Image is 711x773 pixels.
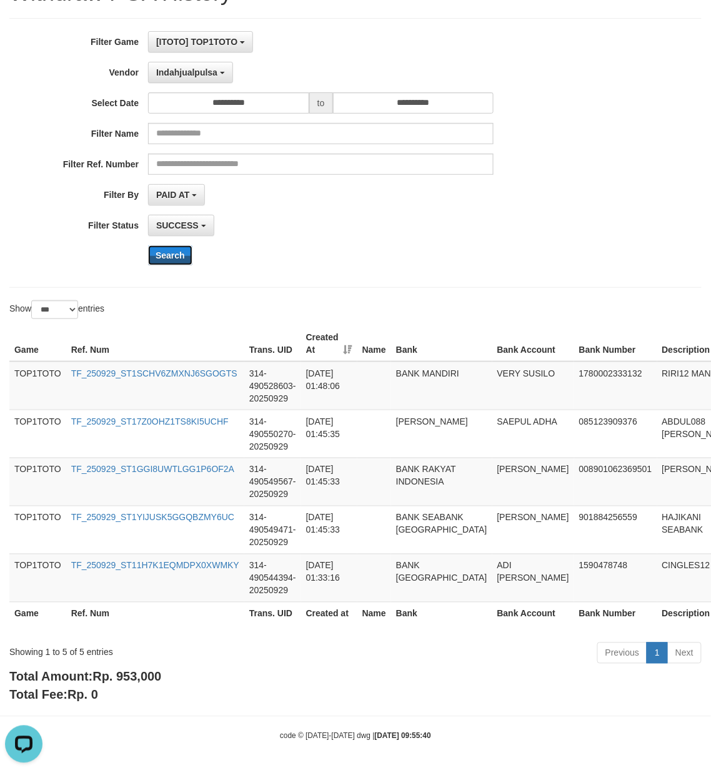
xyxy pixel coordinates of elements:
td: [DATE] 01:45:33 [301,458,357,506]
span: Rp. 953,000 [92,670,161,684]
button: [ITOTO] TOP1TOTO [148,31,253,52]
td: 1590478748 [574,554,657,602]
th: Game [9,602,66,638]
td: BANK MANDIRI [391,362,492,410]
a: TF_250929_ST17Z0OHZ1TS8KI5UCHF [71,416,229,426]
th: Bank [391,326,492,362]
a: Previous [597,643,647,664]
td: TOP1TOTO [9,362,66,410]
td: [DATE] 01:45:35 [301,410,357,458]
td: ADI [PERSON_NAME] [492,554,574,602]
td: TOP1TOTO [9,410,66,458]
strong: [DATE] 09:55:40 [375,732,431,741]
th: Trans. UID [244,602,301,638]
th: Ref. Num [66,602,244,638]
th: Bank Number [574,602,657,638]
td: BANK RAKYAT INDONESIA [391,458,492,506]
th: Name [357,602,391,638]
td: BANK SEABANK [GEOGRAPHIC_DATA] [391,506,492,554]
th: Bank Number [574,326,657,362]
a: Next [667,643,702,664]
span: Indahjualpulsa [156,67,217,77]
th: Trans. UID [244,326,301,362]
td: [DATE] 01:45:33 [301,506,357,554]
span: [ITOTO] TOP1TOTO [156,37,237,47]
a: TF_250929_ST1SCHV6ZMXNJ6SGOGTS [71,368,237,378]
span: PAID AT [156,190,189,200]
td: TOP1TOTO [9,506,66,554]
b: Total Fee: [9,688,98,702]
small: code © [DATE]-[DATE] dwg | [280,732,431,741]
button: Search [148,245,192,265]
span: to [309,92,333,114]
td: 085123909376 [574,410,657,458]
span: SUCCESS [156,220,199,230]
th: Bank Account [492,326,574,362]
label: Show entries [9,300,104,319]
td: TOP1TOTO [9,554,66,602]
td: [PERSON_NAME] [492,458,574,506]
td: VERY SUSILO [492,362,574,410]
th: Bank [391,602,492,638]
th: Created At: activate to sort column ascending [301,326,357,362]
th: Created at [301,602,357,638]
th: Game [9,326,66,362]
button: Indahjualpulsa [148,62,233,83]
th: Ref. Num [66,326,244,362]
span: Rp. 0 [67,688,98,702]
a: 1 [647,643,668,664]
td: 008901062369501 [574,458,657,506]
a: TF_250929_ST1YIJUSK5GGQBZMY6UC [71,513,234,523]
td: 314-490550270-20250929 [244,410,301,458]
th: Name [357,326,391,362]
button: PAID AT [148,184,205,205]
td: 314-490544394-20250929 [244,554,301,602]
div: Showing 1 to 5 of 5 entries [9,641,287,659]
td: [DATE] 01:33:16 [301,554,357,602]
button: SUCCESS [148,215,214,236]
th: Bank Account [492,602,574,638]
b: Total Amount: [9,670,161,684]
a: TF_250929_ST11H7K1EQMDPX0XWMKY [71,561,239,571]
button: Open LiveChat chat widget [5,5,42,42]
td: [PERSON_NAME] [492,506,574,554]
td: 314-490549567-20250929 [244,458,301,506]
td: 1780002333132 [574,362,657,410]
td: [PERSON_NAME] [391,410,492,458]
td: [DATE] 01:48:06 [301,362,357,410]
td: BANK [GEOGRAPHIC_DATA] [391,554,492,602]
td: SAEPUL ADHA [492,410,574,458]
td: TOP1TOTO [9,458,66,506]
td: 314-490528603-20250929 [244,362,301,410]
a: TF_250929_ST1GGI8UWTLGG1P6OF2A [71,465,234,475]
select: Showentries [31,300,78,319]
td: 314-490549471-20250929 [244,506,301,554]
td: 901884256559 [574,506,657,554]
